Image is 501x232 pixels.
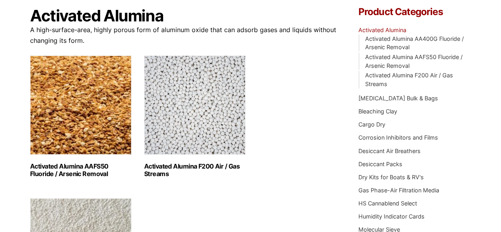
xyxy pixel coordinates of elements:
[144,163,246,178] h2: Activated Alumina F200 Air / Gas Streams
[358,148,421,154] a: Desiccant Air Breathers
[30,25,337,46] p: A high-surface-area, highly porous form of aluminum oxide that can adsorb gases and liquids witho...
[358,213,425,220] a: Humidity Indicator Cards
[358,95,438,102] a: [MEDICAL_DATA] Bulk & Bags
[30,163,131,178] h2: Activated Alumina AAFS50 Fluoride / Arsenic Removal
[144,56,246,155] img: Activated Alumina F200 Air / Gas Streams
[358,27,406,33] a: Activated Alumina
[358,121,385,128] a: Cargo Dry
[358,161,402,167] a: Desiccant Packs
[358,108,397,115] a: Bleaching Clay
[358,187,439,194] a: Gas Phase-Air Filtration Media
[365,72,453,87] a: Activated Alumina F200 Air / Gas Streams
[358,7,471,17] h4: Product Categories
[144,56,246,178] a: Visit product category Activated Alumina F200 Air / Gas Streams
[365,35,464,51] a: Activated Alumina AA400G Fluoride / Arsenic Removal
[30,56,131,178] a: Visit product category Activated Alumina AAFS50 Fluoride / Arsenic Removal
[365,54,463,69] a: Activated Alumina AAFS50 Fluoride / Arsenic Removal
[358,200,417,207] a: HS Cannablend Select
[358,134,438,141] a: Corrosion Inhibitors and Films
[358,174,424,180] a: Dry Kits for Boats & RV's
[30,56,131,155] img: Activated Alumina AAFS50 Fluoride / Arsenic Removal
[30,7,337,25] h1: Activated Alumina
